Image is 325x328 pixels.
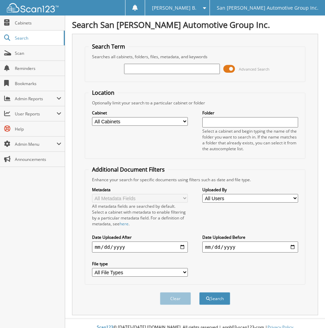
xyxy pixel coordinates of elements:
[152,6,196,10] span: [PERSON_NAME] B.
[15,35,60,41] span: Search
[15,126,61,132] span: Help
[15,20,61,26] span: Cabinets
[15,96,57,102] span: Admin Reports
[120,221,129,227] a: here
[239,66,270,72] span: Advanced Search
[92,234,188,240] label: Date Uploaded After
[92,242,188,253] input: start
[15,50,61,56] span: Scan
[202,242,298,253] input: end
[92,187,188,193] label: Metadata
[15,111,57,117] span: User Reports
[15,65,61,71] span: Reminders
[92,261,188,267] label: File type
[89,43,129,50] legend: Search Term
[15,141,57,147] span: Admin Menu
[89,89,118,96] legend: Location
[202,110,298,116] label: Folder
[202,128,298,152] div: Select a cabinet and begin typing the name of the folder you want to search in. If the name match...
[89,100,302,106] div: Optionally limit your search to a particular cabinet or folder
[7,3,59,12] img: scan123-logo-white.svg
[89,54,302,60] div: Searches all cabinets, folders, files, metadata, and keywords
[72,19,318,30] h1: Search San [PERSON_NAME] Automotive Group Inc.
[92,110,188,116] label: Cabinet
[160,292,191,305] button: Clear
[202,234,298,240] label: Date Uploaded Before
[89,177,302,183] div: Enhance your search for specific documents using filters such as date and file type.
[199,292,230,305] button: Search
[92,203,188,227] div: All metadata fields are searched by default. Select a cabinet with metadata to enable filtering b...
[89,166,168,173] legend: Additional Document Filters
[217,6,318,10] span: San [PERSON_NAME] Automotive Group Inc.
[15,81,61,86] span: Bookmarks
[15,156,61,162] span: Announcements
[202,187,298,193] label: Uploaded By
